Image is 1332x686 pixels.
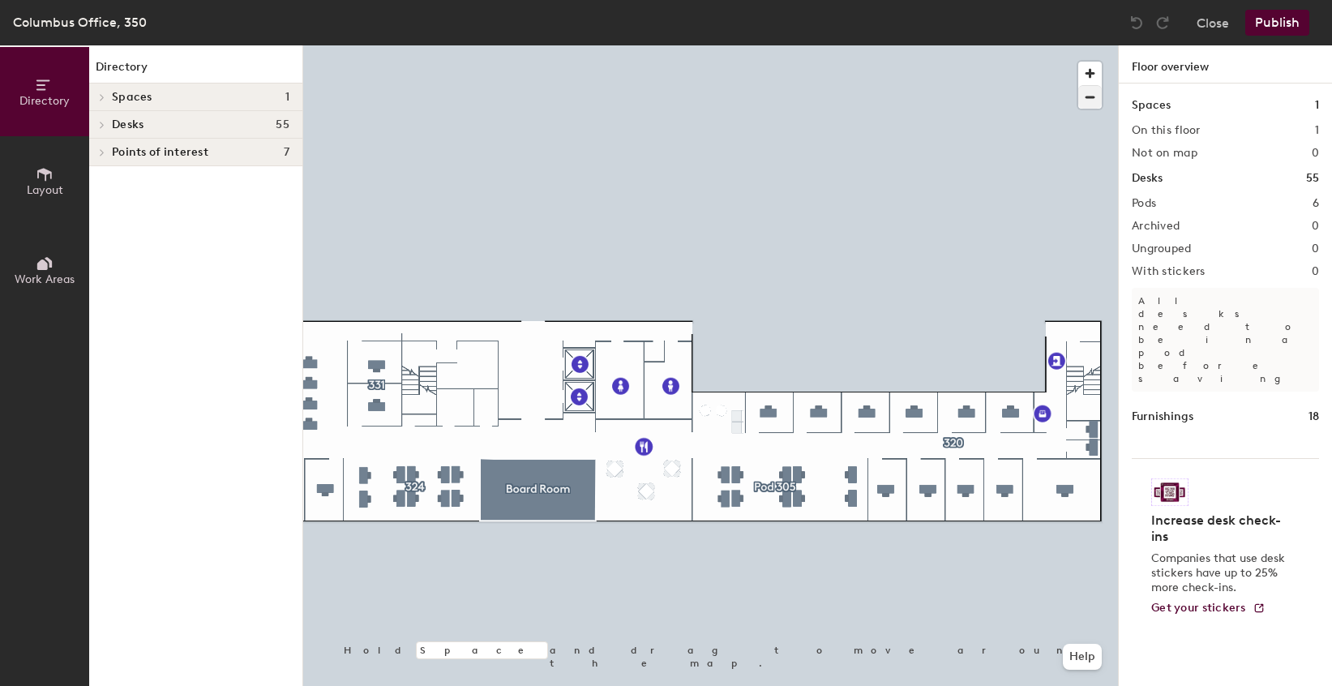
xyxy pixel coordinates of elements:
h1: Directory [89,58,302,84]
h2: 0 [1312,265,1319,278]
span: Spaces [112,91,152,104]
img: Undo [1129,15,1145,31]
h2: 6 [1313,197,1319,210]
h2: Not on map [1132,147,1197,160]
img: Redo [1154,15,1171,31]
span: Layout [27,183,63,197]
button: Close [1197,10,1229,36]
span: Desks [112,118,143,131]
div: Columbus Office, 350 [13,12,147,32]
h2: 0 [1312,220,1319,233]
h2: On this floor [1132,124,1201,137]
h2: Pods [1132,197,1156,210]
img: Sticker logo [1151,478,1189,506]
span: Points of interest [112,146,208,159]
h1: 55 [1306,169,1319,187]
a: Get your stickers [1151,602,1266,615]
span: 55 [276,118,289,131]
h1: Floor overview [1119,45,1332,84]
span: Directory [19,94,70,108]
h1: Desks [1132,169,1163,187]
span: 1 [285,91,289,104]
h2: 0 [1312,242,1319,255]
button: Publish [1245,10,1309,36]
span: Get your stickers [1151,601,1246,615]
h2: Archived [1132,220,1180,233]
span: 7 [284,146,289,159]
p: Companies that use desk stickers have up to 25% more check-ins. [1151,551,1290,595]
h2: 1 [1315,124,1319,137]
h2: With stickers [1132,265,1206,278]
h1: Furnishings [1132,408,1193,426]
span: Work Areas [15,272,75,286]
h1: 1 [1315,96,1319,114]
h4: Increase desk check-ins [1151,512,1290,545]
button: Help [1063,644,1102,670]
h1: 18 [1308,408,1319,426]
h2: Ungrouped [1132,242,1192,255]
h1: Spaces [1132,96,1171,114]
h2: 0 [1312,147,1319,160]
p: All desks need to be in a pod before saving [1132,288,1319,392]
